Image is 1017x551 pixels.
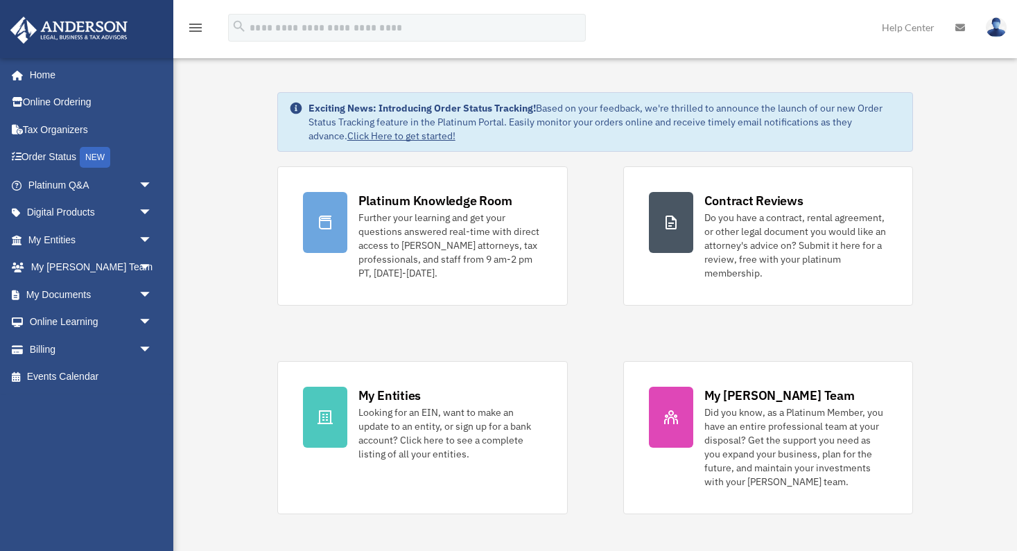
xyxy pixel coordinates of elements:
[10,363,173,391] a: Events Calendar
[358,211,542,280] div: Further your learning and get your questions answered real-time with direct access to [PERSON_NAM...
[10,199,173,227] a: Digital Productsarrow_drop_down
[139,281,166,309] span: arrow_drop_down
[139,254,166,282] span: arrow_drop_down
[10,116,173,143] a: Tax Organizers
[308,102,536,114] strong: Exciting News: Introducing Order Status Tracking!
[986,17,1007,37] img: User Pic
[139,226,166,254] span: arrow_drop_down
[139,335,166,364] span: arrow_drop_down
[704,405,888,489] div: Did you know, as a Platinum Member, you have an entire professional team at your disposal? Get th...
[10,335,173,363] a: Billingarrow_drop_down
[10,89,173,116] a: Online Ordering
[139,199,166,227] span: arrow_drop_down
[187,19,204,36] i: menu
[10,61,166,89] a: Home
[10,171,173,199] a: Platinum Q&Aarrow_drop_down
[704,192,803,209] div: Contract Reviews
[358,387,421,404] div: My Entities
[10,308,173,336] a: Online Learningarrow_drop_down
[704,211,888,280] div: Do you have a contract, rental agreement, or other legal document you would like an attorney's ad...
[358,405,542,461] div: Looking for an EIN, want to make an update to an entity, or sign up for a bank account? Click her...
[10,226,173,254] a: My Entitiesarrow_drop_down
[6,17,132,44] img: Anderson Advisors Platinum Portal
[10,143,173,172] a: Order StatusNEW
[232,19,247,34] i: search
[139,171,166,200] span: arrow_drop_down
[139,308,166,337] span: arrow_drop_down
[277,166,568,306] a: Platinum Knowledge Room Further your learning and get your questions answered real-time with dire...
[80,147,110,168] div: NEW
[187,24,204,36] a: menu
[623,361,914,514] a: My [PERSON_NAME] Team Did you know, as a Platinum Member, you have an entire professional team at...
[277,361,568,514] a: My Entities Looking for an EIN, want to make an update to an entity, or sign up for a bank accoun...
[704,387,855,404] div: My [PERSON_NAME] Team
[347,130,455,142] a: Click Here to get started!
[10,281,173,308] a: My Documentsarrow_drop_down
[10,254,173,281] a: My [PERSON_NAME] Teamarrow_drop_down
[358,192,512,209] div: Platinum Knowledge Room
[308,101,902,143] div: Based on your feedback, we're thrilled to announce the launch of our new Order Status Tracking fe...
[623,166,914,306] a: Contract Reviews Do you have a contract, rental agreement, or other legal document you would like...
